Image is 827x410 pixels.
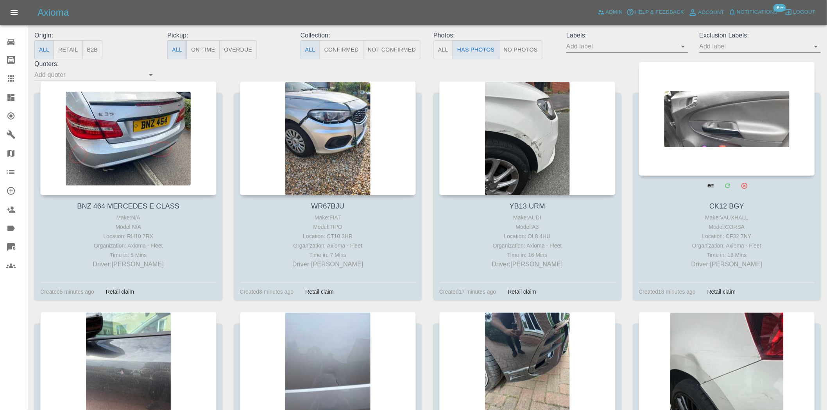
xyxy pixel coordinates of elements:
[793,8,816,17] span: Logout
[566,31,687,40] p: Labels:
[441,250,614,260] div: Time in: 16 Mins
[242,241,414,250] div: Organization: Axioma - Fleet
[42,250,215,260] div: Time in: 5 Mins
[439,287,496,296] div: Created 17 minutes ago
[242,260,414,269] p: Driver: [PERSON_NAME]
[441,260,614,269] p: Driver: [PERSON_NAME]
[625,6,686,18] button: Help & Feedback
[34,59,156,69] p: Quoters:
[82,40,103,59] button: B2B
[703,178,719,194] a: View
[678,41,689,52] button: Open
[773,4,786,12] span: 99+
[720,178,736,194] a: Modify
[510,202,545,210] a: YB13 URM
[301,40,320,59] button: All
[700,40,809,52] input: Add label
[167,31,288,40] p: Pickup:
[641,213,813,222] div: Make: VAUXHALL
[299,287,339,296] div: Retail claim
[219,40,257,59] button: Overdue
[635,8,684,17] span: Help & Feedback
[42,232,215,241] div: Location: RH10 7RX
[42,222,215,232] div: Model: N/A
[433,40,453,59] button: All
[34,31,156,40] p: Origin:
[100,287,140,296] div: Retail claim
[453,40,499,59] button: Has Photos
[42,241,215,250] div: Organization: Axioma - Fleet
[167,40,187,59] button: All
[441,232,614,241] div: Location: OL8 4HU
[502,287,542,296] div: Retail claim
[702,287,741,296] div: Retail claim
[242,213,414,222] div: Make: FIAT
[441,213,614,222] div: Make: AUDI
[709,202,744,210] a: CK12 BGY
[433,31,555,40] p: Photos:
[42,260,215,269] p: Driver: [PERSON_NAME]
[34,69,144,81] input: Add quoter
[595,6,625,18] a: Admin
[77,202,179,210] a: BNZ 464 MERCEDES E CLASS
[311,202,344,210] a: WR67BJU
[641,260,813,269] p: Driver: [PERSON_NAME]
[34,40,54,59] button: All
[698,8,725,17] span: Account
[240,287,294,296] div: Created 8 minutes ago
[441,222,614,232] div: Model: A3
[737,8,778,17] span: Notifications
[40,287,94,296] div: Created 5 minutes ago
[186,40,220,59] button: On Time
[242,232,414,241] div: Location: CT10 3HR
[566,40,676,52] input: Add label
[686,6,727,19] a: Account
[320,40,363,59] button: Confirmed
[641,250,813,260] div: Time in: 18 Mins
[242,222,414,232] div: Model: TIPO
[783,6,818,18] button: Logout
[736,178,752,194] button: Archive
[641,222,813,232] div: Model: CORSA
[499,40,542,59] button: No Photos
[363,40,421,59] button: Not Confirmed
[54,40,82,59] button: Retail
[38,6,69,19] h5: Axioma
[242,250,414,260] div: Time in: 7 Mins
[301,31,422,40] p: Collection:
[42,213,215,222] div: Make: N/A
[811,41,822,52] button: Open
[441,241,614,250] div: Organization: Axioma - Fleet
[727,6,780,18] button: Notifications
[5,3,23,22] button: Open drawer
[145,70,156,80] button: Open
[606,8,623,17] span: Admin
[639,287,696,296] div: Created 18 minutes ago
[700,31,821,40] p: Exclusion Labels:
[641,241,813,250] div: Organization: Axioma - Fleet
[641,232,813,241] div: Location: CF32 7NY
